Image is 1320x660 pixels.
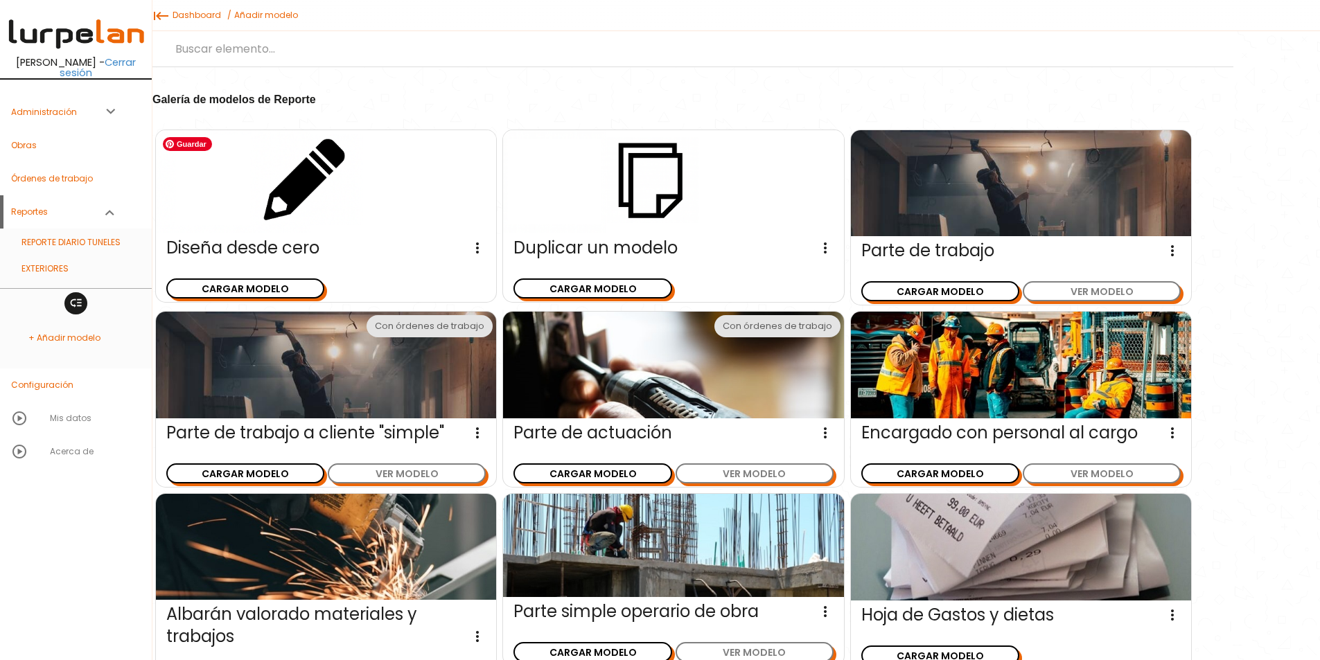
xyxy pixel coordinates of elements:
[234,9,298,21] span: Añadir modelo
[60,55,136,80] a: Cerrar sesión
[817,422,834,444] i: more_vert
[166,463,324,483] button: CARGAR MODELO
[156,312,496,418] img: partediariooperario.jpg
[503,494,843,597] img: parte-operario-obra-simple.jpg
[152,1,169,31] i: keyboard_tab
[64,292,87,314] a: low_priority
[166,237,486,259] span: Diseña desde cero
[714,315,841,337] div: Con órdenes de trabajo
[156,130,496,233] img: enblanco.png
[676,463,834,483] button: VER MODELO
[513,600,833,623] span: Parte simple operario de obra
[469,422,486,444] i: more_vert
[1164,240,1181,262] i: more_vert
[11,402,28,435] i: play_circle
[851,494,1191,600] img: gastos.jpg
[469,237,486,259] i: more_vert
[152,31,1233,67] input: Buscar elemento...
[166,422,486,444] span: Parte de trabajo a cliente "simple"
[102,96,118,129] i: expand_more
[166,278,324,298] button: CARGAR MODELO
[513,237,833,259] span: Duplicar un modelo
[163,137,212,151] span: Guardar
[503,312,843,418] img: actuacion.jpg
[7,19,146,51] img: itcons-logo
[513,422,833,444] span: Parte de actuación
[1164,604,1181,626] i: more_vert
[152,93,1190,106] h2: Galería de modelos de Reporte
[11,435,28,468] i: play_circle
[367,315,493,337] div: Con órdenes de trabajo
[503,130,843,233] img: duplicar.png
[861,604,1181,626] span: Hoja de Gastos y dietas
[513,278,671,298] button: CARGAR MODELO
[513,463,671,483] button: CARGAR MODELO
[817,600,834,623] i: more_vert
[166,603,486,648] span: Albarán valorado materiales y trabajos
[102,195,118,229] i: expand_more
[7,321,145,355] a: + Añadir modelo
[817,237,834,259] i: more_vert
[1023,281,1181,301] button: VER MODELO
[861,463,1019,483] button: CARGAR MODELO
[1023,463,1181,483] button: VER MODELO
[851,312,1191,418] img: encargado.jpg
[328,463,486,483] button: VER MODELO
[861,281,1019,301] button: CARGAR MODELO
[861,422,1181,444] span: Encargado con personal al cargo
[1164,422,1181,444] i: more_vert
[156,494,496,600] img: trabajos.jpg
[69,292,82,314] i: low_priority
[851,130,1191,237] img: partediariooperario.jpg
[469,625,486,648] i: more_vert
[861,240,1181,262] span: Parte de trabajo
